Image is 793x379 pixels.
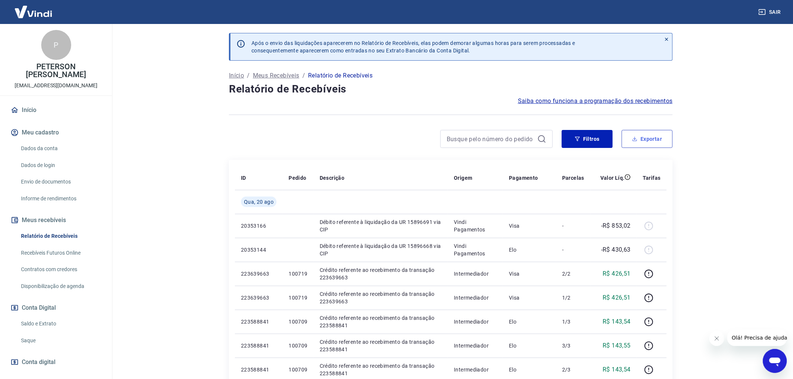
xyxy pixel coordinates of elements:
p: R$ 426,51 [603,293,631,302]
span: Qua, 20 ago [244,198,274,206]
p: R$ 426,51 [603,269,631,278]
p: 20353144 [241,246,277,254]
span: Conta digital [22,357,55,367]
a: Meus Recebíveis [253,71,299,80]
iframe: Mensagem da empresa [727,330,787,346]
p: 1/2 [562,294,584,301]
p: Visa [509,222,550,230]
button: Meu cadastro [9,124,103,141]
button: Exportar [622,130,673,148]
a: Recebíveis Futuros Online [18,245,103,261]
p: Origem [454,174,472,182]
h4: Relatório de Recebíveis [229,82,673,97]
button: Meus recebíveis [9,212,103,228]
p: Intermediador [454,294,497,301]
p: Elo [509,366,550,373]
p: 100709 [289,342,307,349]
p: Intermediador [454,366,497,373]
p: 100719 [289,270,307,278]
p: Débito referente à liquidação da UR 15896668 via CIP [320,242,442,257]
p: Elo [509,342,550,349]
p: Elo [509,318,550,325]
p: 223588841 [241,366,277,373]
a: Disponibilização de agenda [18,279,103,294]
button: Sair [757,5,784,19]
p: PETERSON [PERSON_NAME] [6,63,106,79]
p: Descrição [320,174,345,182]
p: R$ 143,54 [603,317,631,326]
p: Relatório de Recebíveis [308,71,373,80]
p: Elo [509,246,550,254]
p: R$ 143,55 [603,341,631,350]
p: / [247,71,250,80]
p: 20353166 [241,222,277,230]
p: 100709 [289,366,307,373]
p: Crédito referente ao recebimento da transação 223588841 [320,362,442,377]
p: 223639663 [241,270,277,278]
p: 2/3 [562,366,584,373]
input: Busque pelo número do pedido [447,133,534,145]
a: Envio de documentos [18,174,103,189]
p: Intermediador [454,342,497,349]
p: Após o envio das liquidações aparecerem no Relatório de Recebíveis, elas podem demorar algumas ho... [251,39,575,54]
p: Crédito referente ao recebimento da transação 223639663 [320,290,442,305]
a: Relatório de Recebíveis [18,228,103,244]
p: ID [241,174,246,182]
p: Tarifas [643,174,661,182]
p: / [302,71,305,80]
p: Vindi Pagamentos [454,218,497,233]
a: Início [229,71,244,80]
span: Olá! Precisa de ajuda? [4,5,63,11]
a: Início [9,102,103,118]
p: 100709 [289,318,307,325]
p: 3/3 [562,342,584,349]
iframe: Fechar mensagem [709,331,724,346]
div: P [41,30,71,60]
a: Saldo e Extrato [18,316,103,331]
p: Intermediador [454,318,497,325]
p: - [562,246,584,254]
p: 2/2 [562,270,584,278]
p: Parcelas [562,174,584,182]
p: -R$ 430,63 [601,245,631,254]
p: Intermediador [454,270,497,278]
p: 223588841 [241,342,277,349]
p: Crédito referente ao recebimento da transação 223588841 [320,338,442,353]
a: Contratos com credores [18,262,103,277]
p: Débito referente à liquidação da UR 15896691 via CIP [320,218,442,233]
img: Vindi [9,0,58,23]
p: R$ 143,54 [603,365,631,374]
p: 100719 [289,294,307,301]
p: Visa [509,294,550,301]
p: Crédito referente ao recebimento da transação 223588841 [320,314,442,329]
p: Crédito referente ao recebimento da transação 223639663 [320,266,442,281]
p: 1/3 [562,318,584,325]
a: Informe de rendimentos [18,191,103,206]
p: Valor Líq. [600,174,625,182]
a: Dados da conta [18,141,103,156]
p: -R$ 853,02 [601,221,631,230]
p: 223588841 [241,318,277,325]
p: - [562,222,584,230]
p: 223639663 [241,294,277,301]
iframe: Botão para abrir a janela de mensagens [763,349,787,373]
button: Conta Digital [9,300,103,316]
p: Visa [509,270,550,278]
a: Conta digital [9,354,103,370]
p: Pagamento [509,174,538,182]
a: Dados de login [18,158,103,173]
button: Filtros [562,130,613,148]
p: [EMAIL_ADDRESS][DOMAIN_NAME] [15,82,97,90]
p: Vindi Pagamentos [454,242,497,257]
p: Pedido [289,174,306,182]
a: Saque [18,333,103,348]
a: Saiba como funciona a programação dos recebimentos [518,97,673,106]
